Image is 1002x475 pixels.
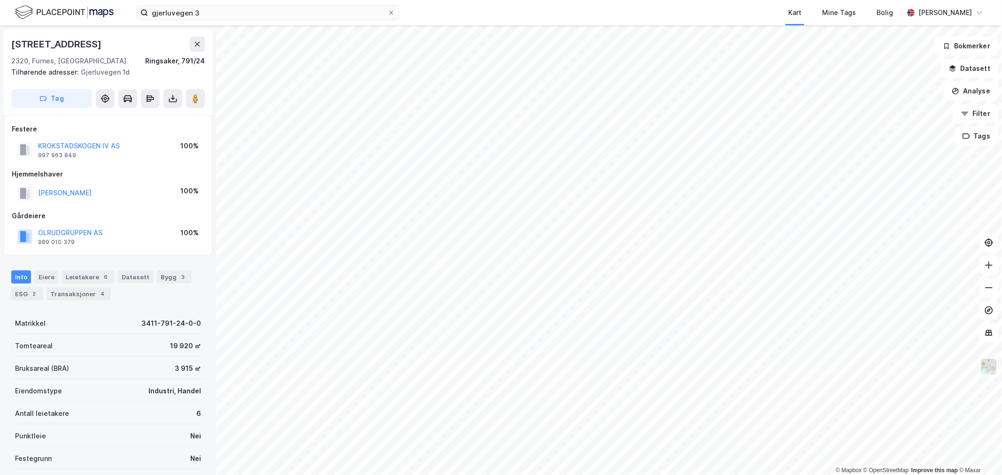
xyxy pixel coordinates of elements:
div: Kart [788,7,801,18]
div: Eiendomstype [15,385,62,397]
div: Bygg [157,270,192,283]
button: Analyse [944,82,998,100]
div: 3 [179,272,188,282]
div: Antall leietakere [15,408,69,419]
div: [PERSON_NAME] [918,7,972,18]
div: 100% [180,140,199,152]
div: 997 963 849 [38,152,76,159]
img: logo.f888ab2527a4732fd821a326f86c7f29.svg [15,4,114,21]
div: 6 [196,408,201,419]
button: Filter [953,104,998,123]
div: Transaksjoner [47,287,111,300]
button: Tags [955,127,998,146]
div: ESG [11,287,43,300]
div: 2 [30,289,39,299]
img: Z [980,358,998,375]
a: Improve this map [911,467,958,474]
div: Info [11,270,31,283]
iframe: Chat Widget [955,430,1002,475]
div: Eiere [35,270,58,283]
div: [STREET_ADDRESS] [11,37,103,52]
div: 3411-791-24-0-0 [141,318,201,329]
div: Nei [190,430,201,442]
div: Gjerluvegen 1d [11,67,197,78]
div: 100% [180,227,199,238]
div: Mine Tags [822,7,856,18]
span: Tilhørende adresser: [11,68,81,76]
div: Gårdeiere [12,210,204,222]
button: Datasett [941,59,998,78]
div: Leietakere [62,270,114,283]
div: 989 010 379 [38,238,75,246]
a: Mapbox [836,467,862,474]
div: Bruksareal (BRA) [15,363,69,374]
div: Festegrunn [15,453,52,464]
div: Industri, Handel [148,385,201,397]
div: Bolig [877,7,893,18]
div: Nei [190,453,201,464]
div: Tomteareal [15,340,53,352]
button: Bokmerker [935,37,998,55]
div: 19 920 ㎡ [170,340,201,352]
div: Datasett [118,270,153,283]
div: Hjemmelshaver [12,169,204,180]
div: Punktleie [15,430,46,442]
div: 4 [98,289,107,299]
div: Matrikkel [15,318,46,329]
a: OpenStreetMap [863,467,909,474]
div: Ringsaker, 791/24 [145,55,205,67]
div: 2320, Furnes, [GEOGRAPHIC_DATA] [11,55,126,67]
div: 100% [180,185,199,197]
div: 6 [101,272,110,282]
div: 3 915 ㎡ [175,363,201,374]
input: Søk på adresse, matrikkel, gårdeiere, leietakere eller personer [148,6,388,20]
div: Festere [12,123,204,135]
button: Tag [11,89,92,108]
div: Kontrollprogram for chat [955,430,1002,475]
